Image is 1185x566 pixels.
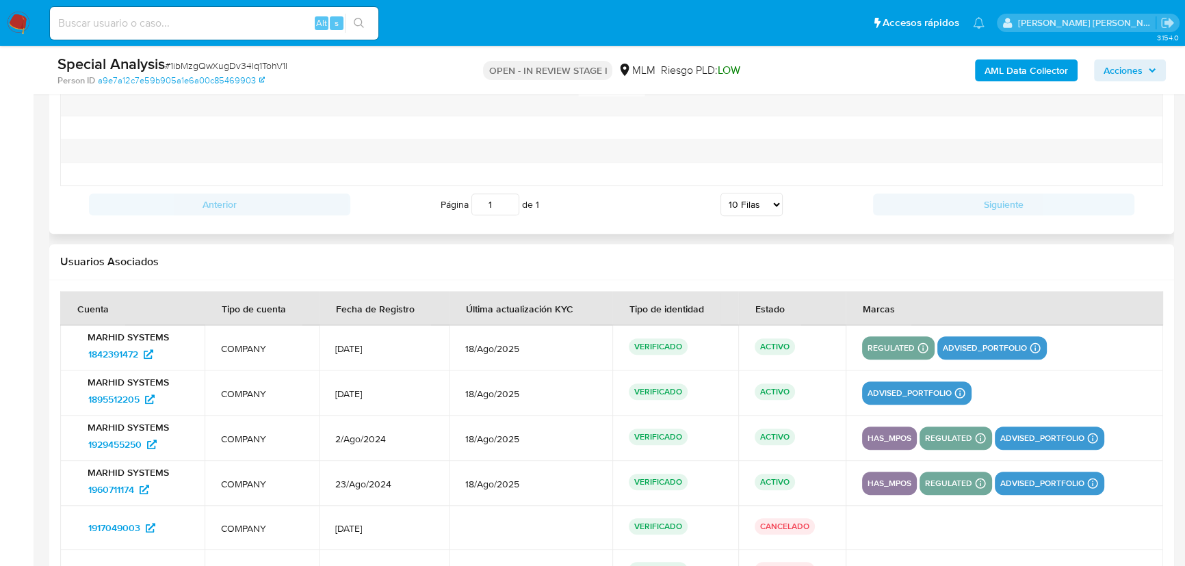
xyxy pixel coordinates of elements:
[985,59,1068,81] b: AML Data Collector
[345,14,373,33] button: search-icon
[60,255,1163,269] h2: Usuarios Asociados
[1156,32,1178,43] span: 3.154.0
[1094,59,1166,81] button: Acciones
[618,63,655,78] div: MLM
[57,53,165,75] b: Special Analysis
[975,59,1078,81] button: AML Data Collector
[660,63,740,78] span: Riesgo PLD:
[165,59,287,72] span: # 1ibMzgQwXugDv34lq1TohV1l
[316,16,327,29] span: Alt
[973,17,985,29] a: Notificaciones
[1104,59,1143,81] span: Acciones
[883,16,959,30] span: Accesos rápidos
[335,16,339,29] span: s
[57,75,95,87] b: Person ID
[717,62,740,78] span: LOW
[1018,16,1156,29] p: michelleangelica.rodriguez@mercadolibre.com.mx
[98,75,265,87] a: a9e7a12c7e59b905a1e6a00c85469903
[483,61,612,80] p: OPEN - IN REVIEW STAGE I
[50,14,378,32] input: Buscar usuario o caso...
[1160,16,1175,30] a: Salir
